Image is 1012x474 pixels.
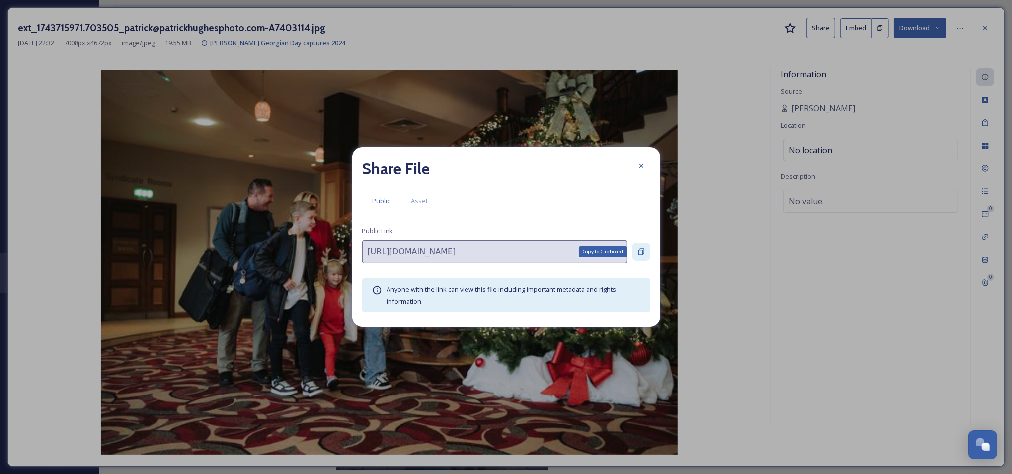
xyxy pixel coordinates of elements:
[968,430,997,459] button: Open Chat
[387,285,617,306] span: Anyone with the link can view this file including important metadata and rights information.
[411,196,428,206] span: Asset
[362,226,393,236] span: Public Link
[373,196,390,206] span: Public
[579,246,627,257] div: Copy to Clipboard
[362,157,430,181] h2: Share File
